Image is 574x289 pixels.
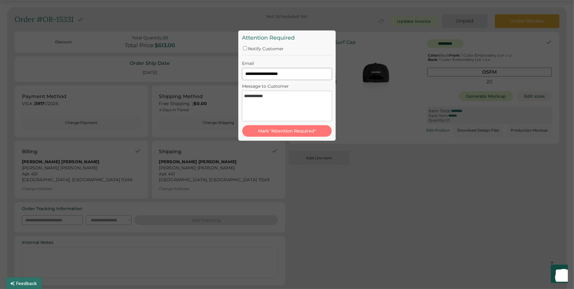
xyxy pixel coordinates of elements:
[242,61,332,66] div: Email
[242,84,332,89] div: Message to Customer
[545,262,571,288] iframe: Front Chat
[242,125,332,137] button: Mark "Attention Required"
[242,34,332,42] div: Attention Required
[248,46,284,51] label: Notify Customer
